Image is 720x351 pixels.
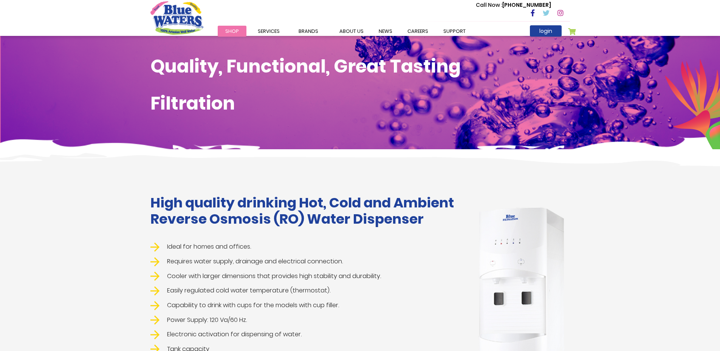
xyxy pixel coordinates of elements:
li: Electronic activation for dispensing of water. [150,330,462,339]
p: [PHONE_NUMBER] [476,1,551,9]
span: Shop [225,28,239,35]
span: Brands [299,28,318,35]
a: News [371,26,400,37]
span: Call Now : [476,1,502,9]
a: login [530,25,562,37]
li: Power Supply: 120 Va/60 Hz. [150,315,462,325]
li: Requires water supply, drainage and electrical connection. [150,257,462,266]
a: careers [400,26,436,37]
a: store logo [150,1,203,34]
li: Cooler with larger dimensions that provides high stability and durability. [150,272,462,281]
h1: Filtration [150,93,570,114]
span: Services [258,28,280,35]
li: Easily regulated cold water temperature (thermostat). [150,286,462,295]
li: Capability to drink with cups for the models with cup filler. [150,301,462,310]
a: support [436,26,473,37]
h1: High quality drinking Hot, Cold and Ambient Reverse Osmosis (RO) Water Dispenser [150,195,462,227]
a: about us [332,26,371,37]
h1: Quality, Functional, Great Tasting [150,56,570,77]
li: Ideal for homes and offices. [150,242,462,252]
